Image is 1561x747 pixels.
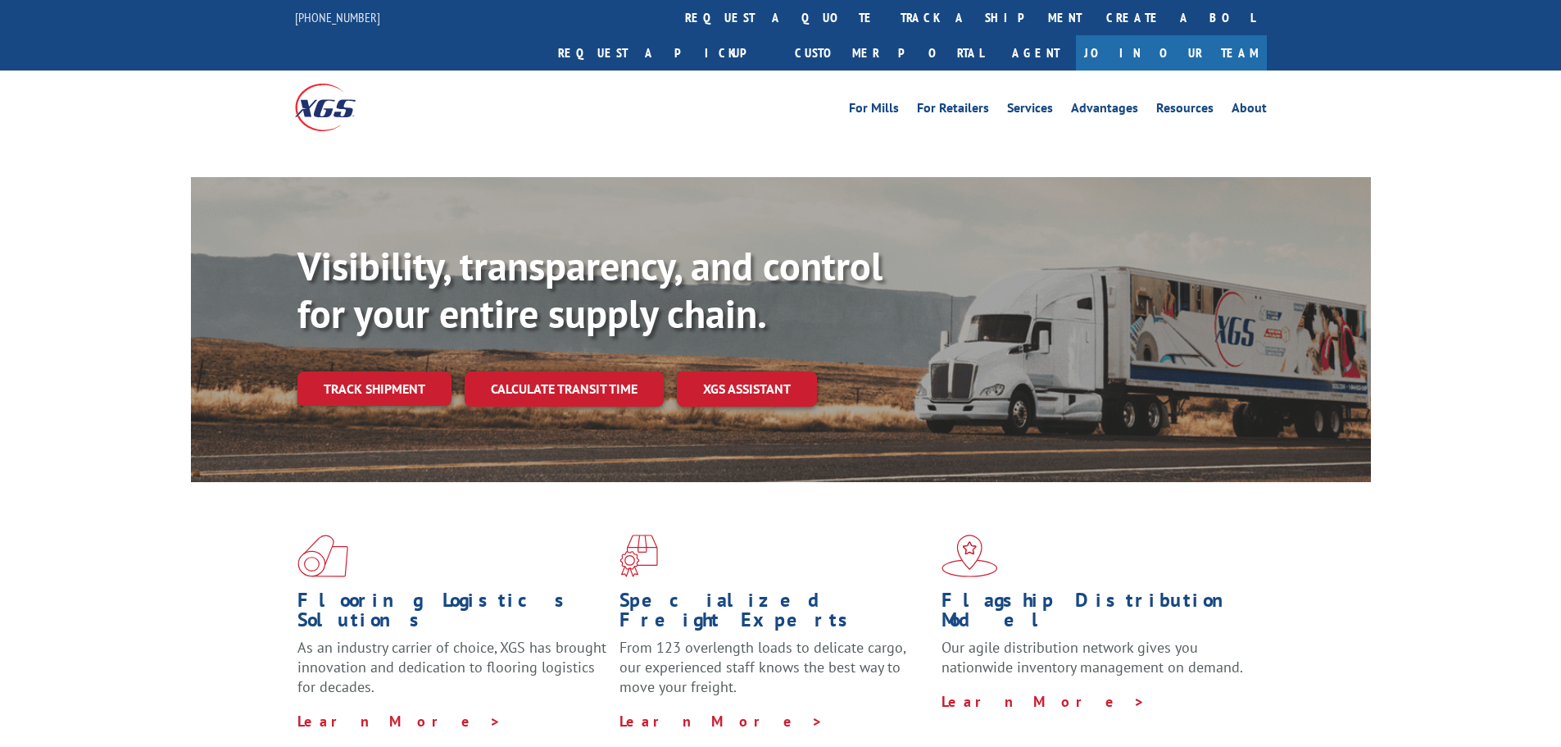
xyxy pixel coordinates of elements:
[546,35,783,71] a: Request a pickup
[297,535,348,577] img: xgs-icon-total-supply-chain-intelligence-red
[465,371,664,407] a: Calculate transit time
[1232,102,1267,120] a: About
[1007,102,1053,120] a: Services
[917,102,989,120] a: For Retailers
[297,371,452,406] a: Track shipment
[297,240,883,339] b: Visibility, transparency, and control for your entire supply chain.
[297,590,607,638] h1: Flooring Logistics Solutions
[619,638,929,711] p: From 123 overlength loads to delicate cargo, our experienced staff knows the best way to move you...
[1156,102,1214,120] a: Resources
[783,35,996,71] a: Customer Portal
[1071,102,1138,120] a: Advantages
[619,712,824,731] a: Learn More >
[1076,35,1267,71] a: Join Our Team
[297,638,606,696] span: As an industry carrier of choice, XGS has brought innovation and dedication to flooring logistics...
[942,590,1251,638] h1: Flagship Distribution Model
[849,102,899,120] a: For Mills
[297,712,501,731] a: Learn More >
[677,371,817,407] a: XGS ASSISTANT
[619,590,929,638] h1: Specialized Freight Experts
[996,35,1076,71] a: Agent
[942,535,998,577] img: xgs-icon-flagship-distribution-model-red
[942,692,1146,711] a: Learn More >
[942,638,1243,676] span: Our agile distribution network gives you nationwide inventory management on demand.
[619,535,658,577] img: xgs-icon-focused-on-flooring-red
[295,9,380,25] a: [PHONE_NUMBER]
